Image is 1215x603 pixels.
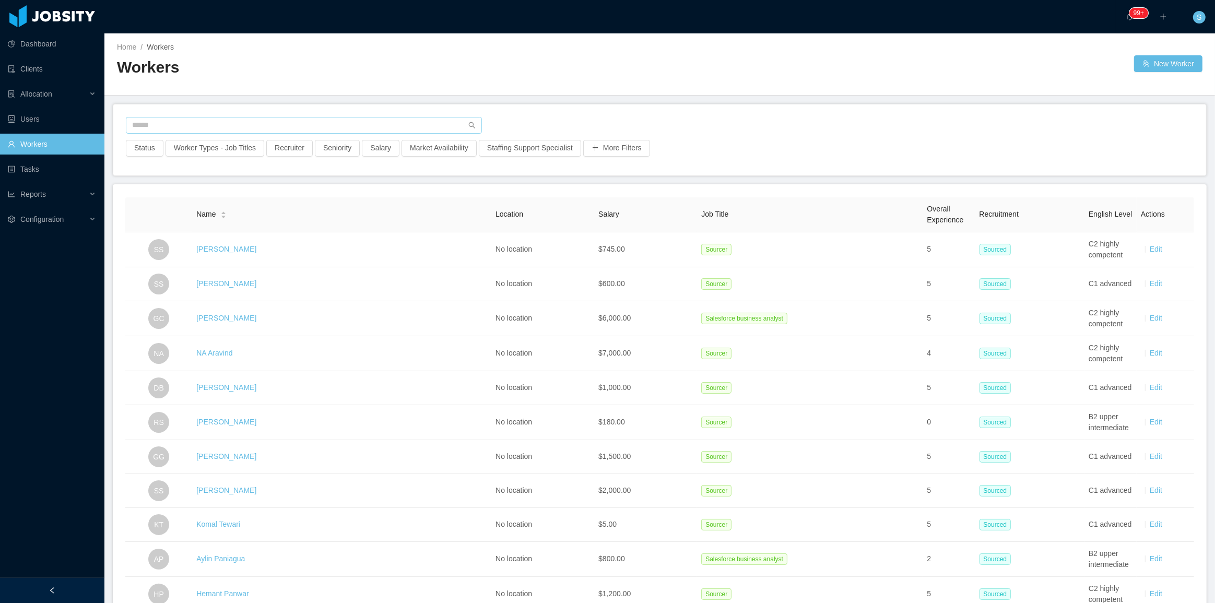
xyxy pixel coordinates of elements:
span: Sourcer [701,588,732,600]
span: RS [154,412,163,433]
td: 0 [923,405,975,440]
span: KT [154,514,163,535]
a: Edit [1150,349,1162,357]
a: Sourced [980,452,1016,460]
td: B2 upper intermediate [1084,542,1137,577]
span: Actions [1141,210,1165,218]
button: icon: usergroup-addNew Worker [1134,55,1202,72]
button: Salary [362,140,399,157]
span: Sourcer [701,417,732,428]
a: NA Aravind [196,349,232,357]
span: Recruitment [980,210,1019,218]
td: 2 [923,542,975,577]
td: B2 upper intermediate [1084,405,1137,440]
td: No location [491,267,594,301]
span: GC [154,308,164,329]
a: icon: pie-chartDashboard [8,33,96,54]
a: Sourced [980,418,1016,426]
td: No location [491,371,594,405]
button: Seniority [315,140,360,157]
a: Aylin Paniagua [196,554,245,563]
span: English Level [1089,210,1132,218]
a: Edit [1150,486,1162,494]
a: Edit [1150,589,1162,598]
i: icon: caret-down [220,214,226,217]
td: C1 advanced [1084,371,1137,405]
span: Sourced [980,417,1011,428]
span: Sourcer [701,519,732,530]
td: No location [491,232,594,267]
span: Location [496,210,523,218]
a: icon: userWorkers [8,134,96,155]
a: icon: profileTasks [8,159,96,180]
button: Recruiter [266,140,313,157]
a: Sourced [980,314,1016,322]
span: Sourcer [701,244,732,255]
a: Edit [1150,520,1162,528]
span: NA [154,343,163,364]
a: Edit [1150,279,1162,288]
td: 5 [923,508,975,542]
span: Job Title [701,210,728,218]
td: 5 [923,232,975,267]
span: Sourcer [701,485,732,496]
span: Sourced [980,588,1011,600]
td: C1 advanced [1084,474,1137,508]
a: Edit [1150,554,1162,563]
span: Sourced [980,485,1011,496]
a: Home [117,43,136,51]
i: icon: plus [1160,13,1167,20]
a: Komal Tewari [196,520,240,528]
span: Overall Experience [927,205,964,224]
span: Sourced [980,244,1011,255]
div: Sort [220,210,227,217]
a: Sourced [980,383,1016,392]
span: Allocation [20,90,52,98]
span: Sourced [980,519,1011,530]
a: Edit [1150,383,1162,392]
td: 5 [923,474,975,508]
span: Configuration [20,215,64,223]
span: Sourced [980,278,1011,290]
a: Edit [1150,418,1162,426]
span: $6,000.00 [598,314,631,322]
td: No location [491,336,594,371]
a: Edit [1150,314,1162,322]
td: C1 advanced [1084,508,1137,542]
a: Edit [1150,452,1162,460]
a: [PERSON_NAME] [196,245,256,253]
a: [PERSON_NAME] [196,486,256,494]
a: Sourced [980,554,1016,563]
i: icon: setting [8,216,15,223]
td: No location [491,542,594,577]
span: $5.00 [598,520,617,528]
i: icon: bell [1126,13,1134,20]
span: Sourced [980,348,1011,359]
td: C2 highly competent [1084,301,1137,336]
button: Worker Types - Job Titles [166,140,264,157]
span: Sourcer [701,451,732,463]
span: $745.00 [598,245,625,253]
span: $7,000.00 [598,349,631,357]
a: [PERSON_NAME] [196,452,256,460]
span: Sourcer [701,348,732,359]
td: 5 [923,371,975,405]
button: Market Availability [402,140,477,157]
td: No location [491,474,594,508]
a: icon: auditClients [8,58,96,79]
a: Edit [1150,245,1162,253]
span: Sourced [980,553,1011,565]
button: icon: plusMore Filters [583,140,650,157]
a: Sourced [980,349,1016,357]
a: Sourced [980,245,1016,253]
td: 5 [923,267,975,301]
span: SS [154,480,164,501]
span: $1,200.00 [598,589,631,598]
span: Sourcer [701,278,732,290]
i: icon: search [468,122,476,129]
a: Sourced [980,486,1016,494]
span: Sourced [980,382,1011,394]
span: S [1197,11,1201,23]
span: $1,000.00 [598,383,631,392]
